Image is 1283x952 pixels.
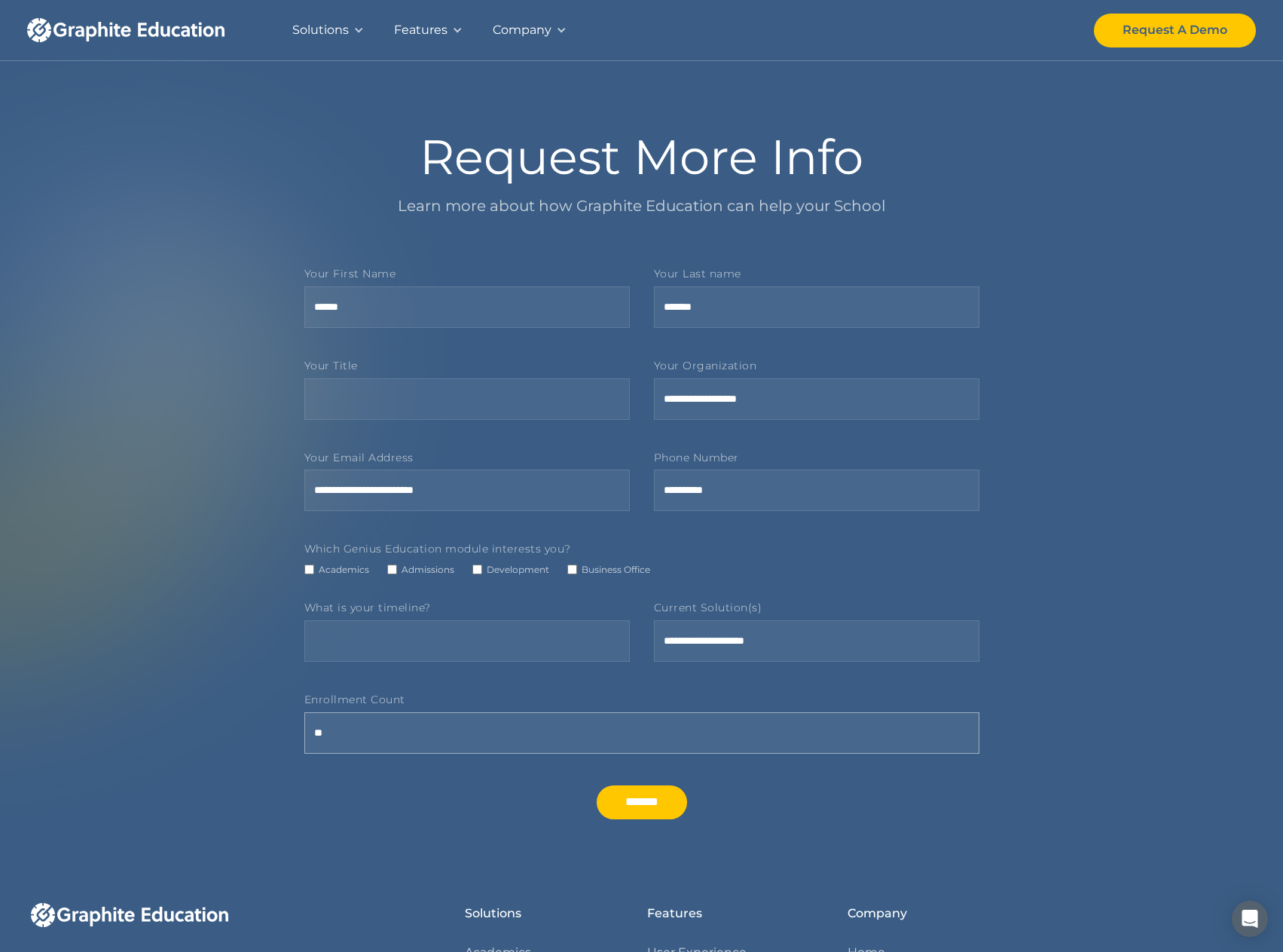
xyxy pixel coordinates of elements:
div: Open Intercom Messenger [1232,901,1268,937]
label: Enrollment Count [304,693,979,706]
a: Request A Demo [1094,14,1256,47]
label: Your Organization [654,360,979,372]
input: Admissions [387,565,397,574]
label: Your Last name [654,268,979,280]
label: Your Email Address [304,452,630,464]
input: Academics [304,565,314,574]
input: Development [472,565,482,574]
span: Admissions [402,562,454,577]
div: Company [493,20,551,41]
span: Business Office [582,562,650,577]
form: Book Demo [304,268,979,819]
input: Business Office [567,565,577,574]
label: Current Solution(s) [654,602,979,614]
span: Academics [319,562,369,577]
div: Solutions [465,903,521,924]
h1: Request More Info [304,133,979,181]
div: Features [394,20,448,41]
label: What is your timeline? [304,602,630,614]
label: Your First Name [304,268,630,280]
div: Solutions [292,20,349,41]
div: Features [647,903,702,924]
label: Your Title [304,360,630,372]
div: Company [848,903,907,924]
label: Which Genius Education module interests you? [304,543,979,556]
div: Request A Demo [1123,20,1227,41]
p: Learn more about how Graphite Education can help your School [304,193,979,219]
label: Phone Number [654,452,979,464]
span: Development [487,562,549,577]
